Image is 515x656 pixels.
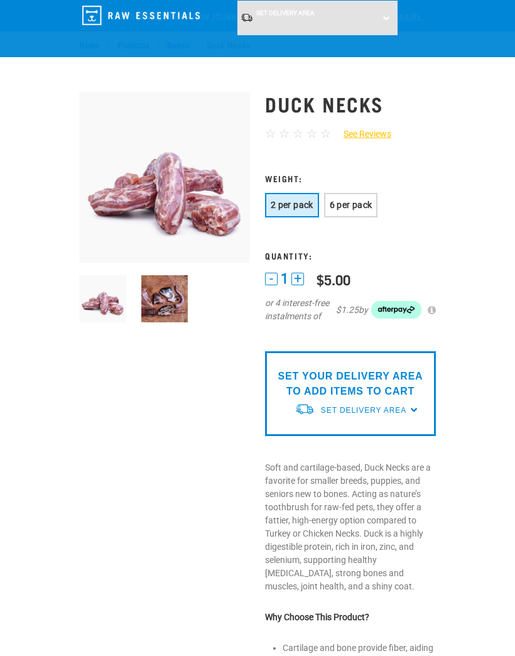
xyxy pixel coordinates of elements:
[141,275,188,322] img: Assortment of Raw Essentials Ingredients Including, Heart, Chicken Frame, Salmon Head, Duck Neck,...
[271,200,313,210] span: 2 per pack
[265,273,278,285] button: -
[79,275,126,322] img: Pile Of Duck Necks For Pets
[265,173,436,183] h3: Weight:
[291,273,304,285] button: +
[293,126,303,141] span: ☆
[324,193,378,217] button: 6 per pack
[265,193,319,217] button: 2 per pack
[279,126,290,141] span: ☆
[317,271,350,287] div: $5.00
[295,403,315,416] img: van-moving.png
[256,9,315,16] span: Set Delivery Area
[79,92,250,263] img: Pile Of Duck Necks For Pets
[265,92,436,115] h1: Duck Necks
[371,301,421,319] img: Afterpay
[281,272,288,285] span: 1
[330,200,372,210] span: 6 per pack
[321,406,406,415] span: Set Delivery Area
[306,126,317,141] span: ☆
[82,6,200,25] img: Raw Essentials Logo
[336,303,359,317] span: $1.25
[265,612,369,622] strong: Why Choose This Product?
[265,461,436,593] p: Soft and cartilage-based, Duck Necks are a favorite for smaller breeds, puppies, and seniors new ...
[274,369,426,399] p: SET YOUR DELIVERY AREA TO ADD ITEMS TO CART
[320,126,331,141] span: ☆
[331,128,391,141] a: See Reviews
[265,126,276,141] span: ☆
[265,297,436,323] div: or 4 interest-free instalments of by
[265,251,436,260] h3: Quantity:
[241,13,253,23] img: van-moving.png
